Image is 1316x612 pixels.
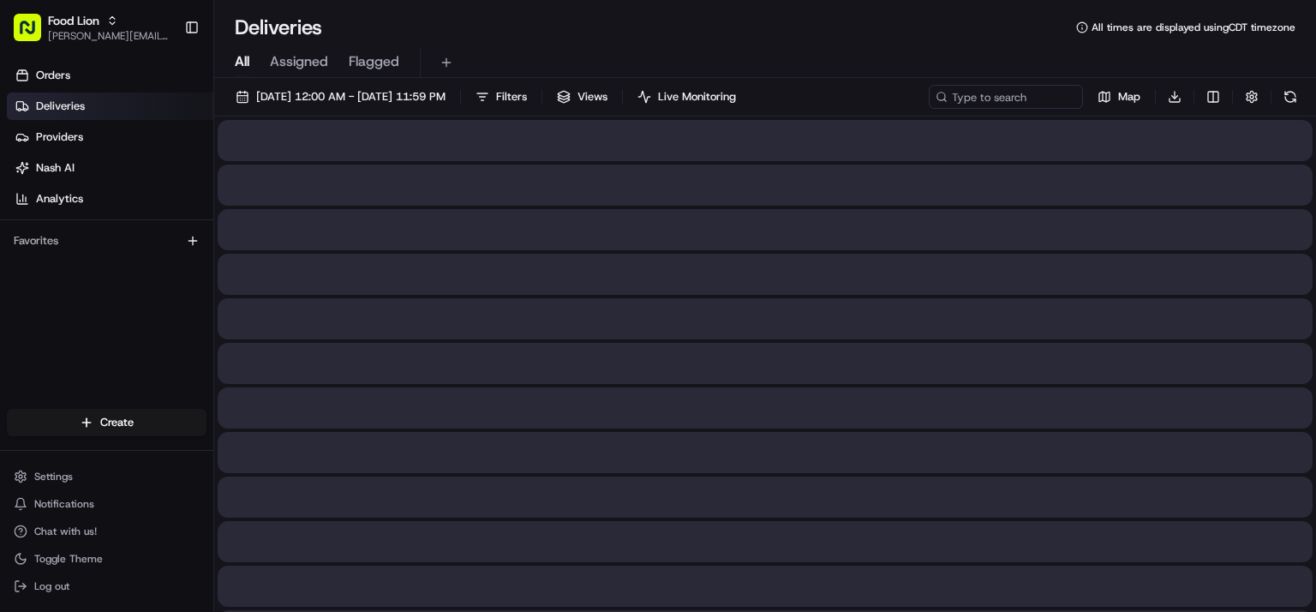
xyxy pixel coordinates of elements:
span: Filters [496,89,527,105]
button: Chat with us! [7,519,206,543]
button: Food Lion[PERSON_NAME][EMAIL_ADDRESS][DOMAIN_NAME] [7,7,177,48]
span: Deliveries [36,99,85,114]
span: [DATE] 12:00 AM - [DATE] 11:59 PM [256,89,446,105]
button: Live Monitoring [630,85,744,109]
span: Orders [36,68,70,83]
span: Chat with us! [34,525,97,538]
a: Providers [7,123,213,151]
span: Map [1118,89,1140,105]
span: Views [577,89,607,105]
span: All times are displayed using CDT timezone [1092,21,1295,34]
span: Providers [36,129,83,145]
button: Log out [7,574,206,598]
span: Flagged [349,51,399,72]
button: Map [1090,85,1148,109]
button: Create [7,409,206,436]
a: Orders [7,62,213,89]
span: Create [100,415,134,430]
a: Analytics [7,185,213,213]
span: Nash AI [36,160,75,176]
button: [PERSON_NAME][EMAIL_ADDRESS][DOMAIN_NAME] [48,29,170,43]
span: Settings [34,470,73,483]
button: Filters [468,85,535,109]
span: Assigned [270,51,328,72]
button: Refresh [1278,85,1302,109]
span: Analytics [36,191,83,207]
div: Favorites [7,227,206,255]
h1: Deliveries [235,14,322,41]
button: Food Lion [48,12,99,29]
span: Notifications [34,497,94,511]
button: Views [549,85,615,109]
button: [DATE] 12:00 AM - [DATE] 11:59 PM [228,85,453,109]
a: Deliveries [7,93,213,120]
span: Toggle Theme [34,552,103,566]
button: Notifications [7,492,206,516]
input: Type to search [929,85,1083,109]
span: Live Monitoring [658,89,736,105]
a: Nash AI [7,154,213,182]
span: All [235,51,249,72]
button: Toggle Theme [7,547,206,571]
span: Log out [34,579,69,593]
button: Settings [7,465,206,489]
